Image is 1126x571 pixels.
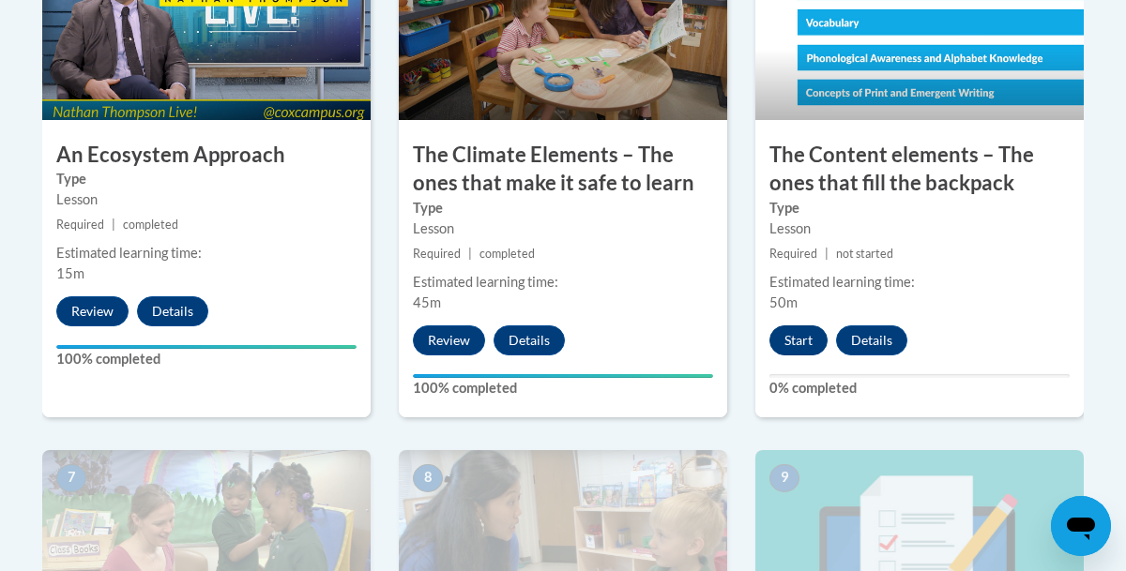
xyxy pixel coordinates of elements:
span: | [825,247,829,261]
span: 50m [769,294,798,310]
div: Lesson [56,189,357,210]
label: Type [413,198,713,218]
span: 9 [769,464,799,492]
span: 15m [56,265,84,281]
label: Type [56,169,357,189]
span: 45m [413,294,441,310]
div: Estimated learning time: [769,272,1070,293]
label: 100% completed [413,378,713,398]
span: not started [836,247,893,261]
button: Start [769,325,828,355]
span: Required [413,247,461,261]
div: Estimated learning time: [56,243,357,263]
button: Review [413,325,485,355]
h3: The Climate Elements – The ones that make it safe to learn [399,141,727,199]
iframe: Button to launch messaging window [1051,496,1111,556]
button: Details [836,325,907,355]
span: completed [123,218,178,232]
span: 7 [56,464,86,492]
div: Estimated learning time: [413,272,713,293]
button: Review [56,296,129,326]
div: Lesson [769,218,1070,239]
label: Type [769,198,1070,218]
span: | [468,247,472,261]
div: Lesson [413,218,713,239]
button: Details [137,296,208,326]
span: 8 [413,464,443,492]
h3: The Content elements – The ones that fill the backpack [755,141,1084,199]
span: | [112,218,115,232]
button: Details [494,325,565,355]
div: Your progress [56,345,357,349]
span: Required [769,247,817,261]
span: Required [56,218,104,232]
h3: An Ecosystem Approach [42,141,371,170]
label: 100% completed [56,349,357,369]
div: Your progress [413,374,713,378]
label: 0% completed [769,378,1070,398]
span: completed [479,247,535,261]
